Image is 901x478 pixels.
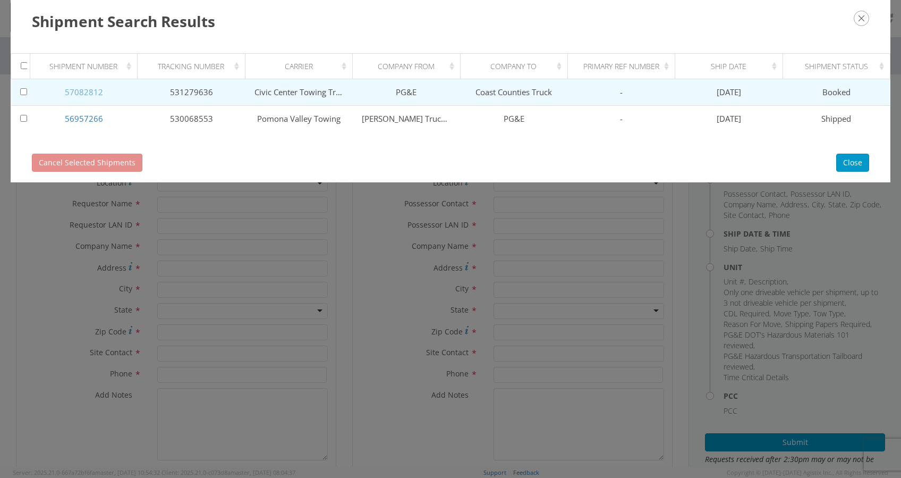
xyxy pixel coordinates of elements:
[245,106,352,132] td: Pomona Valley Towing
[138,79,245,106] td: 531279636
[353,79,460,106] td: PG&E
[362,61,457,72] div: Company From
[138,106,245,132] td: 530068553
[32,11,869,32] h3: Shipment Search Results
[245,79,352,106] td: Civic Center Towing Transport and Road Service
[836,154,869,172] button: Close
[567,106,675,132] td: -
[821,113,851,124] span: Shipped
[685,61,779,72] div: Ship Date
[460,106,567,132] td: PG&E
[147,61,242,72] div: Tracking Number
[254,61,349,72] div: Carrier
[65,113,103,124] a: 56957266
[470,61,564,72] div: Company To
[65,87,103,97] a: 57082812
[39,157,135,167] span: Cancel Selected Shipments
[353,106,460,132] td: [PERSON_NAME] Truck Bodies
[792,61,887,72] div: Shipment Status
[40,61,134,72] div: Shipment Number
[717,87,741,97] span: [DATE]
[717,113,741,124] span: [DATE]
[32,154,142,172] button: Cancel Selected Shipments
[460,79,567,106] td: Coast Counties Truck
[822,87,851,97] span: Booked
[567,79,675,106] td: -
[577,61,671,72] div: Primary Ref Number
